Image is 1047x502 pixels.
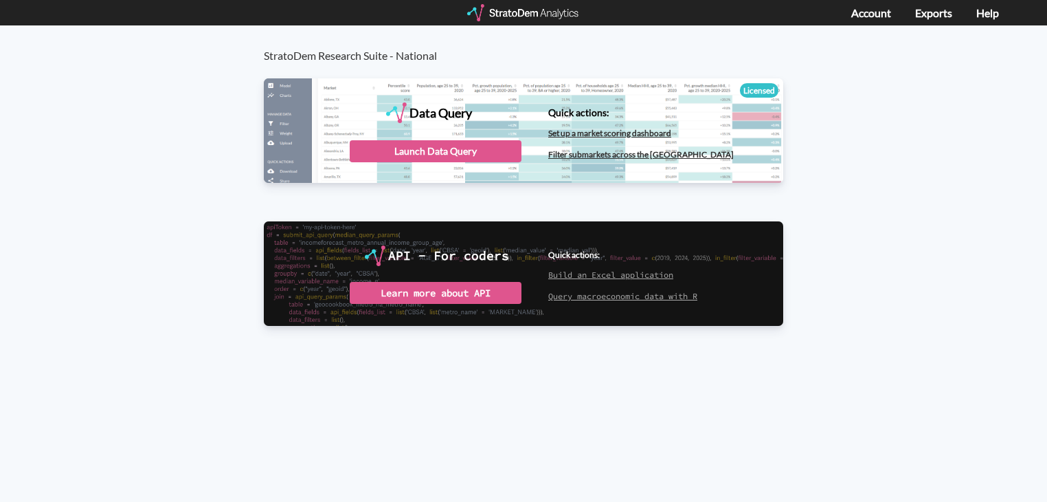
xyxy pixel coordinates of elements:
[264,25,798,62] h3: StratoDem Research Suite - National
[350,140,521,162] div: Launch Data Query
[548,128,671,138] a: Set up a market scoring dashboard
[548,291,697,301] a: Query macroeconomic data with R
[851,6,891,19] a: Account
[548,250,697,259] h4: Quick actions:
[548,149,734,160] a: Filter submarkets across the [GEOGRAPHIC_DATA]
[548,107,734,118] h4: Quick actions:
[350,282,521,304] div: Learn more about API
[976,6,999,19] a: Help
[388,245,509,266] div: API - For coders
[409,102,472,123] div: Data Query
[740,83,778,98] div: Licensed
[915,6,952,19] a: Exports
[548,270,673,280] a: Build an Excel application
